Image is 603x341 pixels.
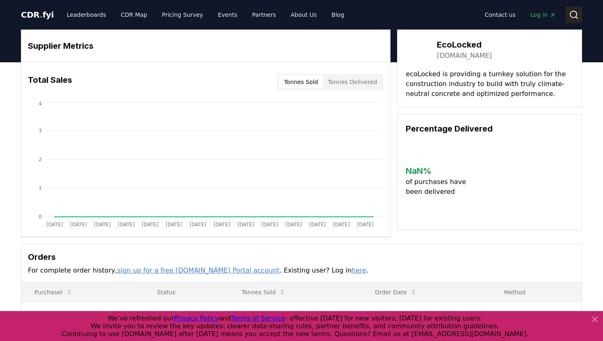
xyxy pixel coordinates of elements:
button: Tonnes Sold [235,284,292,300]
tspan: [DATE] [238,222,254,227]
h3: Percentage Delivered [406,123,573,135]
tspan: [DATE] [118,222,135,227]
a: [DOMAIN_NAME] [437,51,492,61]
tspan: [DATE] [94,222,111,227]
a: Log in [524,7,562,22]
tspan: [DATE] [357,222,374,227]
p: Status [151,288,222,296]
tspan: [DATE] [166,222,183,227]
tspan: [DATE] [261,222,278,227]
a: CDR.fyi [21,9,54,20]
a: Partners [246,7,283,22]
p: For complete order history, . Existing user? Log in . [28,266,575,275]
nav: Main [478,7,562,22]
button: Tonnes Delivered [323,75,382,89]
tspan: 0 [39,214,42,220]
a: Pricing Survey [155,7,210,22]
tspan: [DATE] [142,222,159,227]
button: Order Date [368,284,423,300]
tspan: [DATE] [70,222,87,227]
h3: Orders [28,251,575,263]
a: sign up for a free [DOMAIN_NAME] Portal account [117,266,280,274]
tspan: [DATE] [214,222,231,227]
tspan: [DATE] [333,222,350,227]
tspan: 2 [39,157,42,162]
p: ecoLocked is providing a turnkey solution for the construction industry to build with truly clima... [406,69,573,99]
a: here [352,266,366,274]
a: Leaderboards [60,7,113,22]
a: CDR Map [114,7,154,22]
tspan: 1 [39,185,42,191]
span: . [40,10,43,20]
tspan: [DATE] [190,222,206,227]
p: of purchases have been delivered [406,177,473,197]
a: Contact us [478,7,522,22]
h3: NaN % [406,165,473,177]
tspan: [DATE] [46,222,63,227]
h3: EcoLocked [437,39,492,51]
button: Tonnes Sold [279,75,323,89]
img: EcoLocked-logo [406,38,429,61]
nav: Main [60,7,351,22]
tspan: 4 [39,101,42,107]
span: CDR fyi [21,10,54,20]
h3: Supplier Metrics [28,40,384,52]
span: Log in [530,11,556,19]
a: Events [211,7,244,22]
a: Blog [325,7,351,22]
tspan: 3 [39,128,42,134]
p: Method [498,288,575,296]
tspan: [DATE] [309,222,326,227]
tspan: [DATE] [285,222,302,227]
button: Purchaser [28,284,79,300]
h3: Total Sales [28,74,72,90]
a: About Us [284,7,323,22]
